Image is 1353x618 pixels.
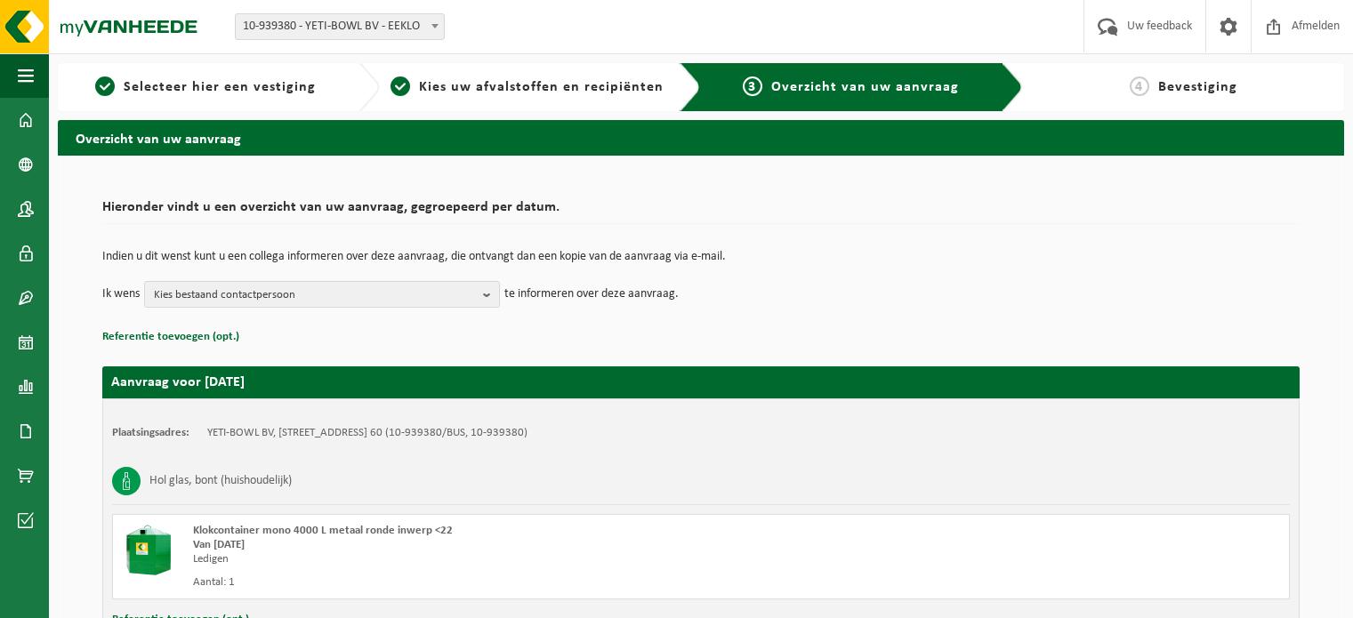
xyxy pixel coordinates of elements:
span: Kies bestaand contactpersoon [154,282,476,309]
strong: Plaatsingsadres: [112,427,189,438]
strong: Aanvraag voor [DATE] [111,375,245,389]
span: Klokcontainer mono 4000 L metaal ronde inwerp <22 [193,525,453,536]
a: 1Selecteer hier een vestiging [67,76,344,98]
span: 1 [95,76,115,96]
button: Kies bestaand contactpersoon [144,281,500,308]
span: 3 [743,76,762,96]
div: Ledigen [193,552,772,566]
span: Bevestiging [1158,80,1237,94]
span: Overzicht van uw aanvraag [771,80,959,94]
h2: Overzicht van uw aanvraag [58,120,1344,155]
div: Aantal: 1 [193,575,772,590]
span: 10-939380 - YETI-BOWL BV - EEKLO [236,14,444,39]
button: Referentie toevoegen (opt.) [102,325,239,349]
strong: Van [DATE] [193,539,245,550]
p: Ik wens [102,281,140,308]
span: Kies uw afvalstoffen en recipiënten [419,80,664,94]
span: 2 [391,76,410,96]
img: CR-BU-1C-4000-MET-03.png [122,524,175,577]
p: Indien u dit wenst kunt u een collega informeren over deze aanvraag, die ontvangt dan een kopie v... [102,251,1300,263]
h2: Hieronder vindt u een overzicht van uw aanvraag, gegroepeerd per datum. [102,200,1300,224]
p: te informeren over deze aanvraag. [504,281,679,308]
span: Selecteer hier een vestiging [124,80,316,94]
td: YETI-BOWL BV, [STREET_ADDRESS] 60 (10-939380/BUS, 10-939380) [207,426,528,440]
span: 4 [1130,76,1149,96]
span: 10-939380 - YETI-BOWL BV - EEKLO [235,13,445,40]
h3: Hol glas, bont (huishoudelijk) [149,467,292,495]
a: 2Kies uw afvalstoffen en recipiënten [389,76,666,98]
